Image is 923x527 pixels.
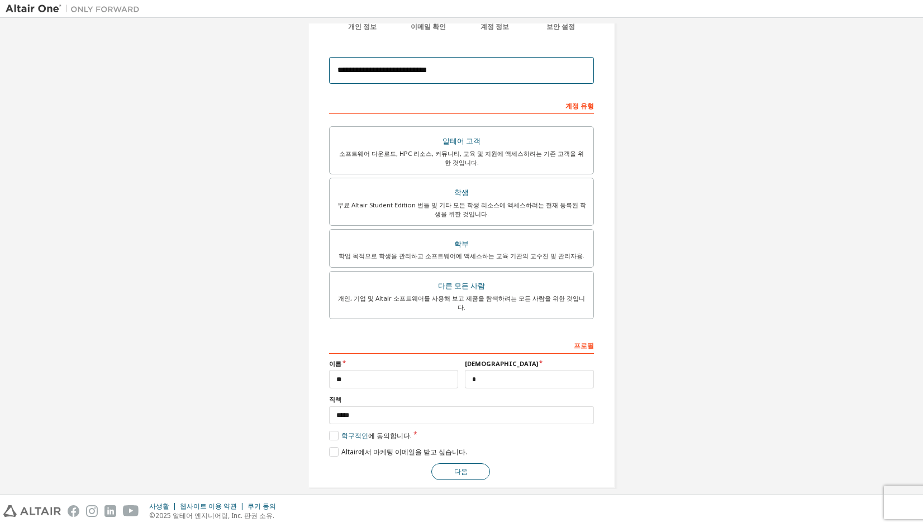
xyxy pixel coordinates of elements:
div: 웹사이트 이용 약관 [180,502,248,511]
font: 2025 알테어 엔지니어링, Inc. 판권 소유. [155,511,274,520]
div: 개인 정보 [329,22,396,31]
img: altair_logo.svg [3,505,61,517]
div: 계정 정보 [461,22,528,31]
div: 학업 목적으로 학생을 관리하고 소프트웨어에 액세스하는 교육 기관의 교수진 및 관리자용. [336,251,587,260]
div: 사생활 [149,502,180,511]
div: 프로필 [329,336,594,354]
p: © [149,511,283,520]
button: 다음 [431,463,490,480]
img: facebook.svg [68,505,79,517]
label: 이름 [329,359,458,368]
label: 직책 [329,395,594,404]
img: linkedin.svg [104,505,116,517]
div: 쿠키 동의 [248,502,283,511]
div: 계정 유형 [329,96,594,114]
div: 보안 설정 [528,22,594,31]
div: 다른 모든 사람 [336,278,587,294]
img: instagram.svg [86,505,98,517]
a: 학구적인 [341,431,368,440]
label: 에 동의합니다. [329,431,412,440]
img: 알테어 원 [6,3,145,15]
div: 소프트웨어 다운로드, HPC 리소스, 커뮤니티, 교육 및 지원에 액세스하려는 기존 고객을 위한 것입니다. [336,149,587,167]
div: 학부 [336,236,587,252]
label: [DEMOGRAPHIC_DATA] [465,359,594,368]
label: Altair에서 마케팅 이메일을 받고 싶습니다. [329,447,467,457]
div: 개인, 기업 및 Altair 소프트웨어를 사용해 보고 제품을 탐색하려는 모든 사람을 위한 것입니다. [336,294,587,312]
div: 이메일 확인 [396,22,462,31]
div: 알테어 고객 [336,134,587,149]
div: 학생 [336,185,587,201]
img: youtube.svg [123,505,139,517]
div: 무료 Altair Student Edition 번들 및 기타 모든 학생 리소스에 액세스하려는 현재 등록된 학생을 위한 것입니다. [336,201,587,219]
